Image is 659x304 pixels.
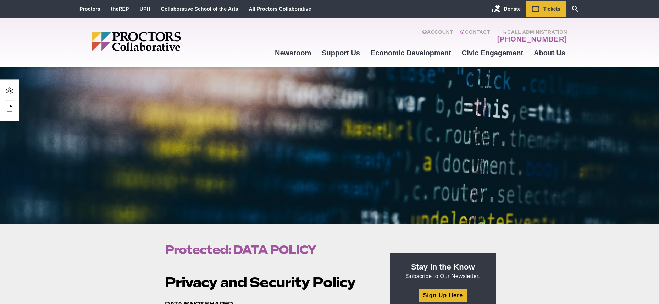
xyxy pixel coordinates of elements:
[316,43,365,63] a: Support Us
[140,6,150,12] a: UPH
[456,43,528,63] a: Civic Engagement
[566,1,585,17] a: Search
[411,262,475,271] strong: Stay in the Know
[365,43,456,63] a: Economic Development
[92,32,236,51] img: Proctors logo
[495,29,567,35] span: Call Administration
[398,262,488,280] p: Subscribe to Our Newsletter.
[111,6,129,12] a: theREP
[4,102,16,115] a: Edit this Post/Page
[497,35,567,43] a: [PHONE_NUMBER]
[419,289,467,302] a: Sign Up Here
[487,1,526,17] a: Donate
[543,6,560,12] span: Tickets
[165,275,373,291] h1: Privacy and Security Policy
[270,43,316,63] a: Newsroom
[4,85,16,98] a: Admin Area
[504,6,521,12] span: Donate
[528,43,571,63] a: About Us
[460,29,490,43] a: Contact
[249,6,311,12] a: All Proctors Collaborative
[79,6,100,12] a: Proctors
[165,243,373,256] h1: Protected: DATA POLICY
[526,1,566,17] a: Tickets
[422,29,453,43] a: Account
[161,6,238,12] a: Collaborative School of the Arts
